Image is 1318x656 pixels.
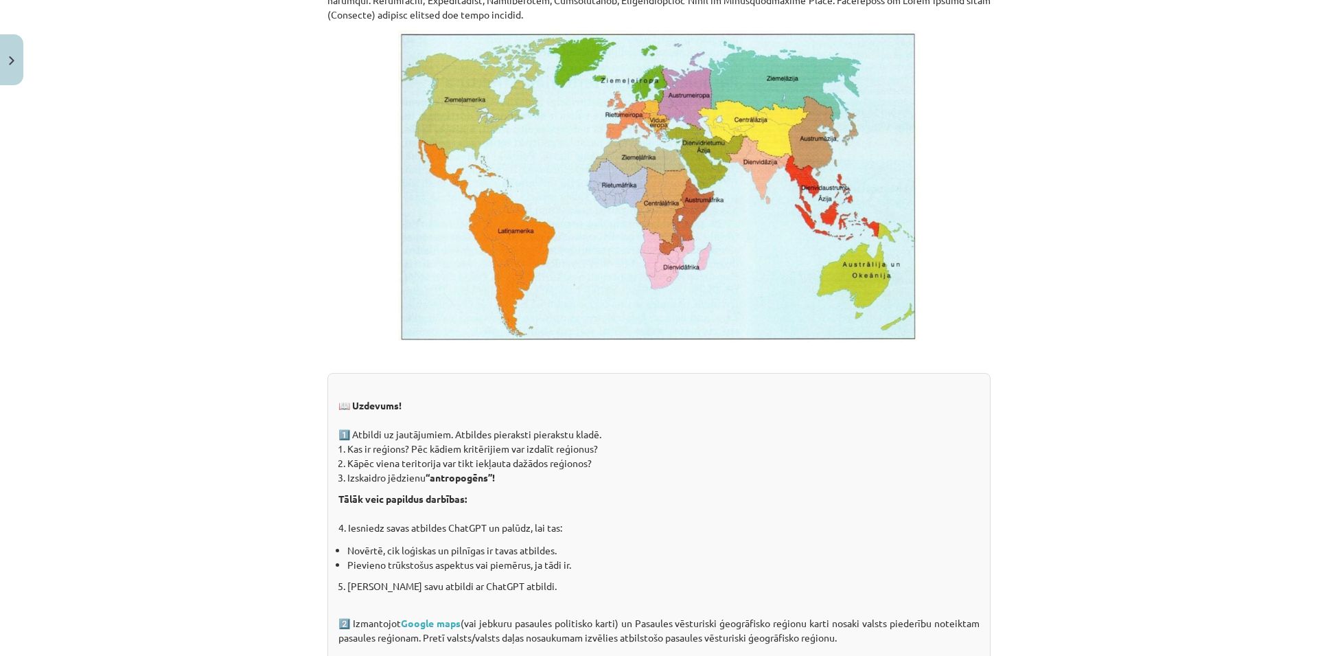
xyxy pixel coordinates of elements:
[338,492,980,535] p: 4. Iesniedz savas atbildes ChatGPT un palūdz, lai tas:
[347,543,980,558] li: Novērtē, cik loģiskas un pilnīgas ir tavas atbildes.
[347,579,980,593] p: [PERSON_NAME] savu atbildi ar ChatGPT atbildi.
[401,617,461,629] a: Google maps
[347,442,980,456] li: Kas ir reģions? Pēc kādiem kritērijiem var izdalīt reģionus?
[347,558,980,572] li: Pievieno trūkstošus aspektus vai piemērus, ja tādi ir.
[426,471,495,484] strong: “antropogēns”!
[9,56,14,65] img: icon-close-lesson-0947bae3869378f0d4975bcd49f059093ad1ed9edebbc8119c70593378902aed.svg
[347,471,980,485] li: Izskaidro jēdzienu
[338,493,467,505] strong: Tālāk veic papildus darbības:
[347,456,980,471] li: Kāpēc viena teritorija var tikt iekļauta dažādos reģionos?
[338,399,402,411] strong: 📖 Uzdevums!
